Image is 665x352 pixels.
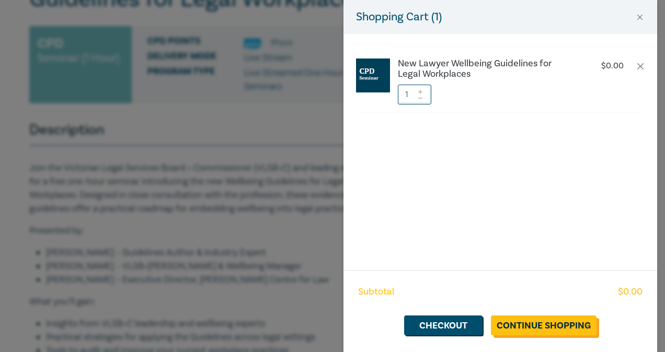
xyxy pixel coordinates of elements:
[404,315,483,335] a: Checkout
[398,58,571,79] a: New Lawyer Wellbeing Guidelines for Legal Workplaces
[618,285,643,299] span: $ 0.00
[398,85,431,104] input: 1
[358,285,394,299] span: Subtotal
[356,8,442,26] h5: Shopping Cart ( 1 )
[635,13,645,22] button: Close
[601,61,624,71] p: $ 0.00
[491,315,597,335] a: Continue Shopping
[356,58,390,92] img: CPD%20Seminar.jpg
